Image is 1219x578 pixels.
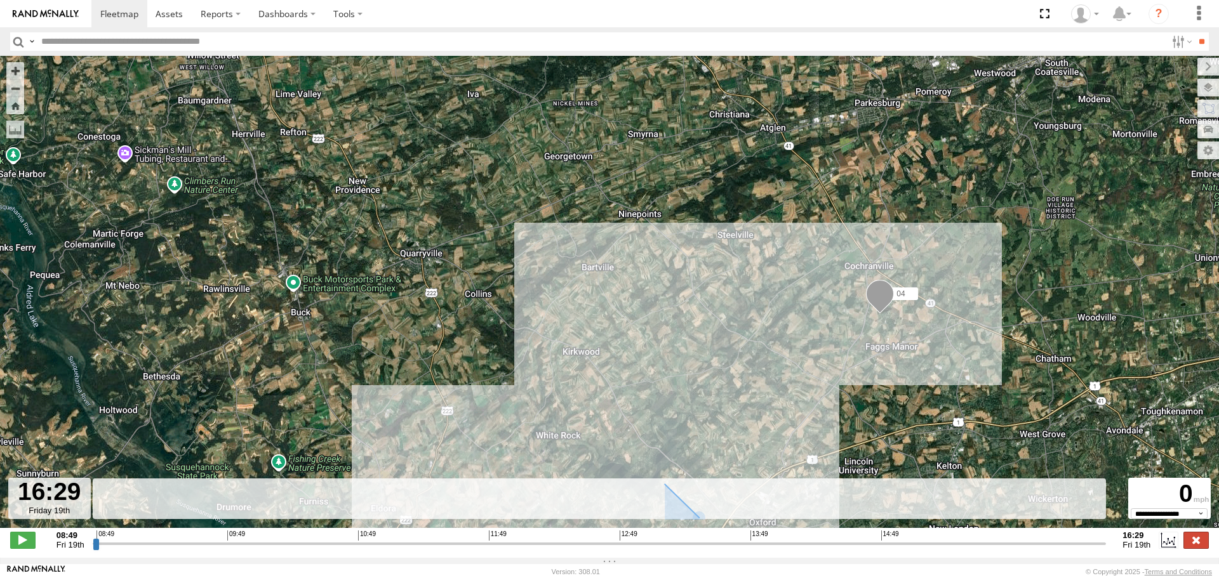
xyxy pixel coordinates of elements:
[97,530,114,541] span: 08:49
[227,530,245,541] span: 09:49
[6,97,24,114] button: Zoom Home
[896,289,905,298] span: 04
[1122,540,1150,549] span: Fri 19th Sep 2025
[1145,568,1212,575] a: Terms and Conditions
[1067,4,1103,23] div: Chris Burkhart
[1130,480,1209,508] div: 0
[57,530,84,540] strong: 08:49
[750,530,768,541] span: 13:49
[7,565,65,578] a: Visit our Website
[1197,141,1219,159] label: Map Settings
[358,530,376,541] span: 10:49
[881,530,899,541] span: 14:49
[1086,568,1212,575] div: © Copyright 2025 -
[10,532,36,548] label: Play/Stop
[6,121,24,138] label: Measure
[620,530,637,541] span: 12:49
[6,62,24,79] button: Zoom in
[1183,532,1209,548] label: Close
[6,79,24,97] button: Zoom out
[1122,530,1150,540] strong: 16:29
[13,10,79,18] img: rand-logo.svg
[27,32,37,51] label: Search Query
[489,530,507,541] span: 11:49
[552,568,600,575] div: Version: 308.01
[57,540,84,549] span: Fri 19th Sep 2025
[1149,4,1169,24] i: ?
[1167,32,1194,51] label: Search Filter Options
